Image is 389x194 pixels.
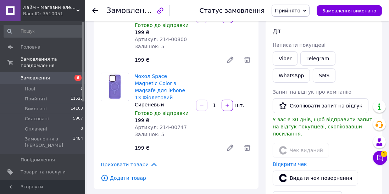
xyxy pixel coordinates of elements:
span: 5907 [73,116,83,122]
span: Оплачені [25,126,47,132]
span: Написати покупцеві [273,42,326,48]
a: Viber [273,51,298,66]
input: Пошук [4,25,84,38]
div: шт. [234,102,245,109]
span: Повідомлення [21,157,55,163]
div: 199 ₴ [132,55,220,65]
button: Чат з покупцем1 [373,151,387,165]
span: 3484 [73,136,83,149]
span: Готово до відправки [135,110,189,116]
span: Прийняті [25,96,47,102]
span: Замовлення [21,75,50,81]
span: Видалити [243,144,251,152]
button: Скопіювати запит на відгук [273,98,368,113]
span: Залишок: 5 [135,132,165,137]
div: 199 ₴ [132,143,220,153]
span: Нові [25,86,35,92]
span: Замовлення виконано [322,8,376,13]
span: Лайм - Магазин електроніки та аксесуарів! [23,4,76,11]
span: 1 [381,151,387,157]
button: SMS [313,68,335,83]
span: Додати товар [101,174,251,182]
div: Ваш ID: 3510051 [23,11,85,17]
span: Товари та послуги [21,169,66,175]
span: Запит на відгук про компанію [273,89,351,95]
span: Виконані [25,106,47,112]
a: Редагувати [223,53,237,67]
a: Чохол Space Magnetic Color з Magsafe для iPhone 13 Фіолетовий [135,73,185,100]
a: Редагувати [223,141,237,155]
span: Артикул: 214-00747 [135,124,187,130]
span: Прийнято [275,8,300,13]
button: Замовлення виконано [317,5,382,16]
span: Дії [273,28,280,35]
span: Головна [21,44,40,50]
span: 6 [80,86,83,92]
span: Приховати товари [101,161,158,168]
img: Чохол Space Magnetic Color з Magsafe для iPhone 13 Фіолетовий [101,73,129,101]
button: Видати чек повернення [273,171,358,185]
a: Відкрити чек [273,161,307,167]
div: Повернутися назад [92,7,98,14]
span: Готово до відправки [135,22,189,28]
span: 0 [80,126,83,132]
a: Telegram [300,51,335,66]
span: У вас є 30 днів, щоб відправити запит на відгук покупцеві, скопіювавши посилання. [273,117,372,137]
span: Видалити [243,56,251,64]
span: Скасовані [25,116,49,122]
span: Артикул: 214-00800 [135,37,187,42]
span: 14103 [71,106,83,112]
a: WhatsApp [273,68,310,83]
span: 11523 [71,96,83,102]
span: Замовлення [106,6,154,15]
div: 199 ₴ [135,117,190,124]
span: Замовлення та повідомлення [21,56,85,69]
span: 6 [74,75,82,81]
div: Сиреневый [135,101,190,108]
div: 199 ₴ [135,29,190,36]
div: Статус замовлення [200,7,265,14]
span: Залишок: 5 [135,44,165,49]
span: Замовлення з [PERSON_NAME] [25,136,73,149]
